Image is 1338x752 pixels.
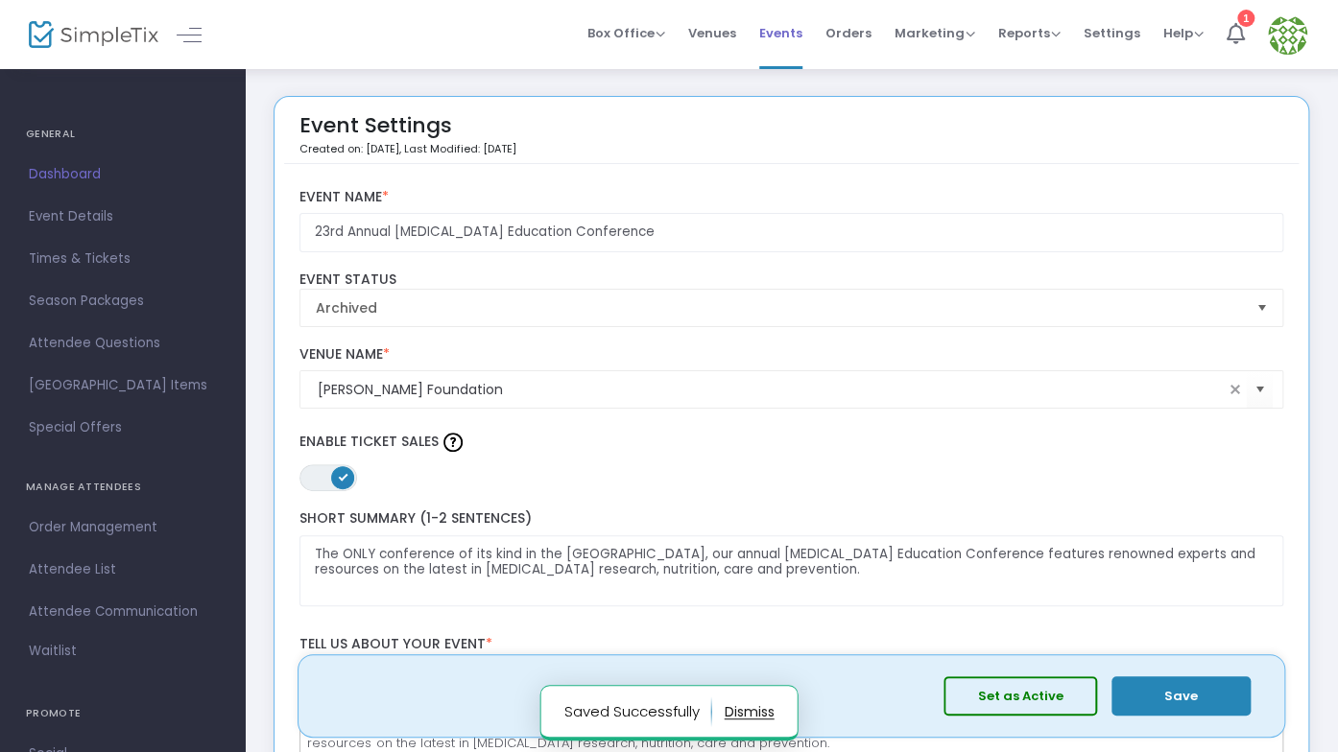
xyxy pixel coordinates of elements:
span: , Last Modified: [DATE] [399,141,516,156]
span: Attendee Questions [29,331,216,356]
button: Select [1248,290,1275,326]
div: 1 [1237,10,1254,27]
div: Event Settings [299,106,516,163]
p: Created on: [DATE] [299,141,516,157]
span: Attendee Communication [29,599,216,624]
span: Orders [825,9,872,58]
p: Saved Successfully [564,696,712,727]
span: Events [759,9,802,58]
span: Dashboard [29,162,216,187]
span: Marketing [895,24,975,42]
span: [GEOGRAPHIC_DATA] Items [29,373,216,398]
span: Attendee List [29,557,216,582]
span: Short Summary (1-2 Sentences) [299,508,532,528]
label: Enable Ticket Sales [299,428,1284,457]
span: Settings [1084,9,1140,58]
span: Times & Tickets [29,247,216,271]
input: Select Venue [318,380,1224,400]
img: question-mark [443,433,463,452]
button: Save [1111,676,1251,716]
span: Box Office [587,24,665,42]
h4: PROMOTE [26,694,219,733]
button: Set as Active [944,676,1097,716]
span: Season Packages [29,289,216,314]
label: Venue Name [299,346,1284,364]
span: clear [1223,378,1246,401]
span: Archived [316,298,1241,317]
span: Waitlist [29,642,77,661]
span: Help [1163,24,1204,42]
label: Event Status [299,271,1284,289]
span: ON [338,472,347,482]
span: Special Offers [29,415,216,440]
span: Order Management [29,515,216,540]
label: Tell us about your event [290,625,1293,665]
button: Select [1246,370,1273,410]
span: Event Details [29,204,216,229]
span: Venues [688,9,736,58]
input: Enter Event Name [299,213,1284,252]
button: dismiss [725,696,775,727]
label: Event Name [299,189,1284,206]
span: Reports [998,24,1061,42]
h4: GENERAL [26,115,219,153]
h4: MANAGE ATTENDEES [26,468,219,506]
